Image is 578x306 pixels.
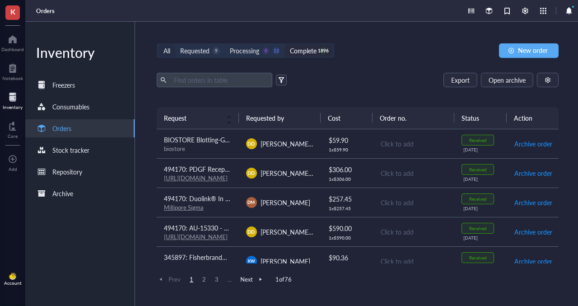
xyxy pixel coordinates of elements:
a: Consumables [25,98,135,116]
a: [URL][DOMAIN_NAME] [164,232,228,241]
span: Archive order [514,168,552,178]
div: $ 90.36 [329,253,365,263]
span: ... [224,275,235,283]
a: Stock tracker [25,141,135,159]
div: $ 257.45 [329,194,365,204]
td: Click to add [373,217,454,246]
span: 3 [211,275,222,283]
span: 494170: AU-15330 - 5mg [164,223,236,232]
span: [PERSON_NAME] de la [PERSON_NAME] [261,139,377,148]
span: New order [518,47,548,54]
span: 494170: Duolink® In Situ Mounting Medium with DAPI [164,194,321,203]
div: 9 [212,47,220,55]
img: da48f3c6-a43e-4a2d-aade-5eac0d93827f.jpeg [9,273,16,280]
th: Cost [321,107,373,129]
div: Orders [52,123,71,133]
div: 1896 [320,47,327,55]
span: BIOSTORE Blotting-Grade Blocker nonfat dry milk [164,135,304,144]
div: Inventory [25,43,135,61]
div: $ 590.00 [329,223,365,233]
div: Received [469,226,487,231]
div: Inventory [3,104,23,110]
span: 345897: Fisherbrand™ Autoclavable Waste Bags: Plain - Small [164,253,337,262]
span: 1 of 76 [275,275,292,283]
div: biostore [164,145,231,153]
span: 2 [199,275,210,283]
button: Open archive [481,73,533,87]
span: [PERSON_NAME] de la [PERSON_NAME] [261,227,377,236]
div: Thermo [PERSON_NAME] Scientific [164,262,231,270]
div: Received [469,137,487,143]
th: Status [454,107,506,129]
span: KW [247,258,255,264]
th: Request [157,107,238,129]
div: Core [8,133,18,139]
div: Received [469,196,487,202]
div: $ 306.00 [329,165,365,174]
div: Click to add [381,256,447,266]
button: Archive order [514,166,553,180]
a: Repository [25,163,135,181]
a: Freezers [25,76,135,94]
div: Click to add [381,227,447,237]
button: Export [443,73,477,87]
div: Stock tracker [52,145,89,155]
td: Click to add [373,129,454,159]
div: 0 [262,47,270,55]
span: Request [164,113,220,123]
div: segmented control [157,43,334,58]
span: Export [451,76,470,84]
div: Add [9,166,17,172]
div: Account [4,280,22,286]
div: [DATE] [463,206,499,211]
a: Archive [25,184,135,202]
div: Received [469,167,487,172]
div: Repository [52,167,82,177]
span: Next [240,275,265,283]
input: Find orders in table [170,73,269,87]
span: Archive order [514,198,552,207]
th: Requested by [239,107,321,129]
span: Open archive [489,76,526,84]
span: Archive order [514,227,552,237]
div: Click to add [381,198,447,207]
span: Archive order [514,256,552,266]
span: DD [247,228,255,235]
span: DD [247,169,255,177]
button: New order [499,43,559,58]
div: 1 x $ 257.45 [329,206,365,211]
a: Notebook [2,61,23,81]
a: Core [8,119,18,139]
span: 494170: PDGF Receptor α Antibody #3164 [164,165,285,174]
button: Archive order [514,195,553,210]
div: [DATE] [463,176,499,182]
td: Click to add [373,158,454,188]
th: Action [507,107,559,129]
div: Consumables [52,102,89,112]
div: $ 59.90 [329,135,365,145]
div: [DATE] [463,235,499,240]
span: 1 [186,275,197,283]
div: Click to add [381,139,447,149]
span: [PERSON_NAME] de la [PERSON_NAME] [261,169,377,178]
button: Archive order [514,225,553,239]
a: Dashboard [1,32,24,52]
div: Processing [230,46,259,56]
div: Dashboard [1,47,24,52]
div: Freezers [52,80,75,90]
div: 1 x $ 59.90 [329,147,365,152]
a: Millipore Sigma [164,203,203,212]
div: Click to add [381,168,447,178]
a: Orders [25,119,135,137]
div: Requested [180,46,210,56]
a: [URL][DOMAIN_NAME] [164,174,228,182]
div: Notebook [2,75,23,81]
button: Archive order [514,137,553,151]
span: DM [247,199,255,205]
div: All [163,46,170,56]
button: Archive order [514,254,553,268]
th: Order no. [373,107,454,129]
span: [PERSON_NAME] [261,257,310,266]
span: Archive order [514,139,552,149]
td: Click to add [373,246,454,276]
